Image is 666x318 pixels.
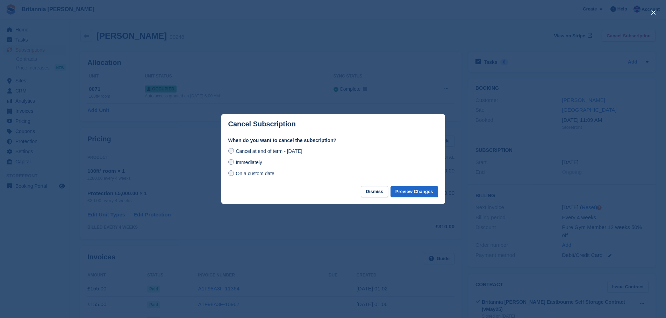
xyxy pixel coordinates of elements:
button: close [648,7,659,18]
button: Preview Changes [391,186,438,198]
button: Dismiss [361,186,388,198]
input: Immediately [228,159,234,165]
label: When do you want to cancel the subscription? [228,137,438,144]
input: Cancel at end of term - [DATE] [228,148,234,154]
p: Cancel Subscription [228,120,296,128]
span: Cancel at end of term - [DATE] [236,148,302,154]
span: On a custom date [236,171,274,176]
input: On a custom date [228,170,234,176]
span: Immediately [236,160,262,165]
